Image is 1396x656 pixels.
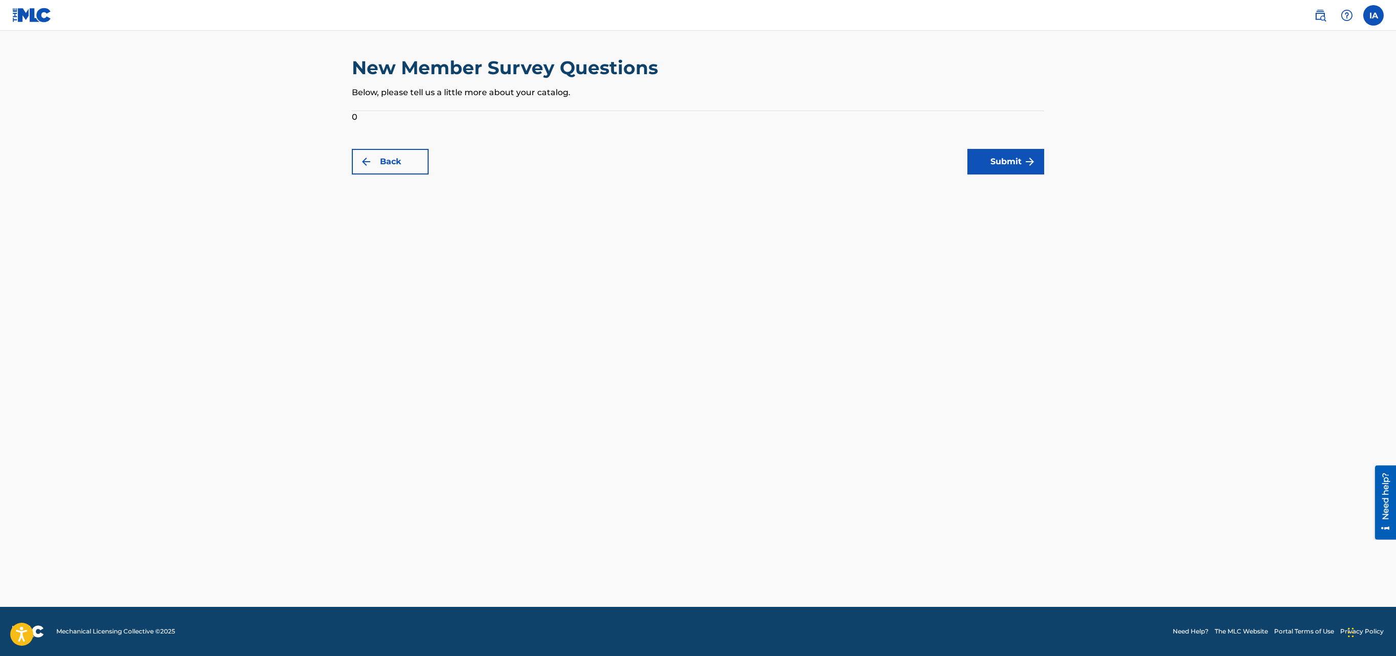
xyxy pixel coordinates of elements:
[1314,9,1326,21] img: search
[352,149,429,174] button: Back
[1310,5,1330,26] a: Public Search
[1341,9,1353,21] img: help
[360,156,372,168] img: 7ee5dd4eb1f8a8e3ef2f.svg
[56,627,175,636] span: Mechanical Licensing Collective © 2025
[1337,5,1357,26] div: Help
[967,149,1044,174] button: Submit
[11,7,25,54] div: Need help?
[352,86,1044,99] p: Below, please tell us a little more about your catalog.
[1173,627,1209,636] a: Need Help?
[1348,617,1354,648] div: Drag
[1363,5,1384,26] div: User Menu
[12,8,52,23] img: MLC Logo
[1274,627,1334,636] a: Portal Terms of Use
[352,56,663,79] h2: New Member Survey Questions
[1340,627,1384,636] a: Privacy Policy
[1024,156,1036,168] img: f7272a7cc735f4ea7f67.svg
[1367,465,1396,539] iframe: Resource Center
[12,625,44,638] img: logo
[352,111,1044,174] form: 0
[1345,607,1396,656] iframe: Chat Widget
[1215,627,1268,636] a: The MLC Website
